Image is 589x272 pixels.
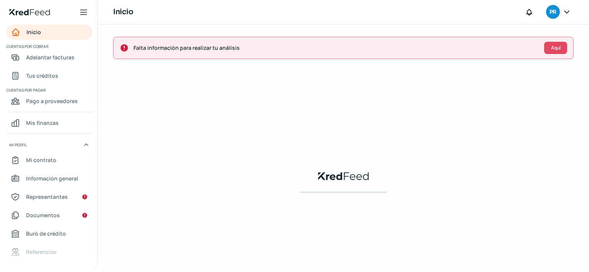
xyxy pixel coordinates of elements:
[26,210,60,220] span: Documentos
[544,42,567,54] button: Aquí
[6,87,91,93] span: Cuentas por pagar
[6,189,92,205] a: Representantes
[6,43,91,50] span: Cuentas por cobrar
[551,46,561,50] span: Aquí
[113,7,133,18] h1: Inicio
[26,247,57,257] span: Referencias
[26,192,68,202] span: Representantes
[6,152,92,168] a: Mi contrato
[26,174,78,183] span: Información general
[550,8,556,17] span: PR
[6,68,92,84] a: Tus créditos
[26,96,78,106] span: Pago a proveedores
[6,25,92,40] a: Inicio
[6,50,92,65] a: Adelantar facturas
[9,141,27,148] span: Mi perfil
[26,71,58,80] span: Tus créditos
[26,52,74,62] span: Adelantar facturas
[26,229,66,238] span: Buró de crédito
[6,226,92,241] a: Buró de crédito
[26,118,59,128] span: Mis finanzas
[26,155,56,165] span: Mi contrato
[6,115,92,131] a: Mis finanzas
[26,27,41,37] span: Inicio
[6,244,92,260] a: Referencias
[6,93,92,109] a: Pago a proveedores
[133,43,538,52] span: Falta información para realizar tu análisis
[6,208,92,223] a: Documentos
[6,171,92,186] a: Información general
